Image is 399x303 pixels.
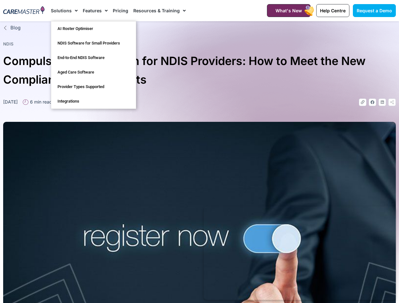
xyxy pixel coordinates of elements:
[51,65,136,80] a: Aged Care Software
[353,4,396,17] a: Request a Demo
[320,8,346,13] span: Help Centre
[267,4,311,17] a: What's New
[9,24,21,32] span: Blog
[28,98,52,105] span: 6 min read
[275,8,302,13] span: What's New
[204,206,396,300] iframe: Popup CTA
[3,24,396,32] a: Blog
[3,52,396,89] h1: Compulsory Registration for NDIS Providers: How to Meet the New Compliance Requirements
[3,6,45,15] img: CareMaster Logo
[51,36,136,50] a: NDIS Software for Small Providers
[51,94,136,109] a: Integrations
[51,21,136,36] a: AI Roster Optimiser
[51,21,136,109] ul: Solutions
[3,41,14,46] a: NDIS
[51,80,136,94] a: Provider Types Supported
[3,99,18,104] time: [DATE]
[357,8,392,13] span: Request a Demo
[51,50,136,65] a: End-to-End NDIS Software
[316,4,349,17] a: Help Centre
